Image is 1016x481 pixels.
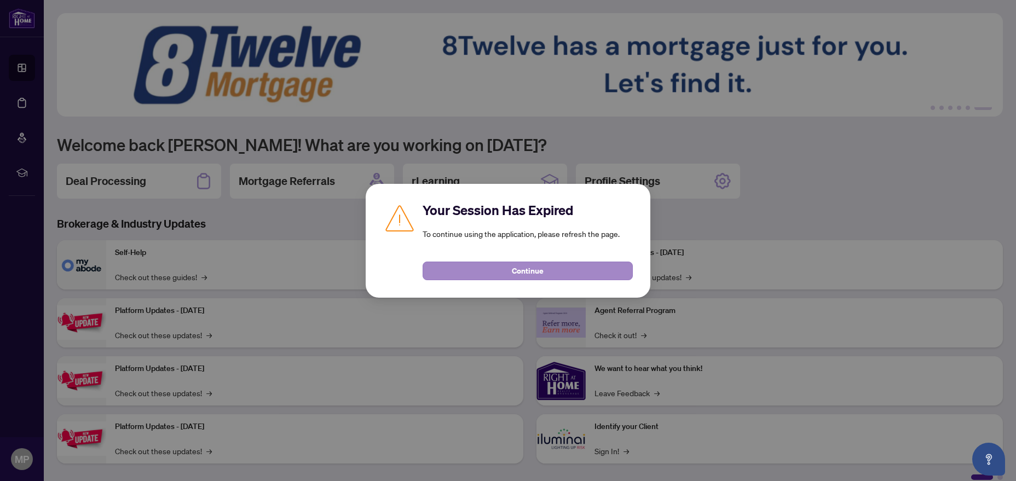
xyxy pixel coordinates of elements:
[423,262,633,280] button: Continue
[383,201,416,234] img: Caution icon
[423,201,633,219] h2: Your Session Has Expired
[972,443,1005,476] button: Open asap
[512,262,544,280] span: Continue
[423,201,633,280] div: To continue using the application, please refresh the page.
